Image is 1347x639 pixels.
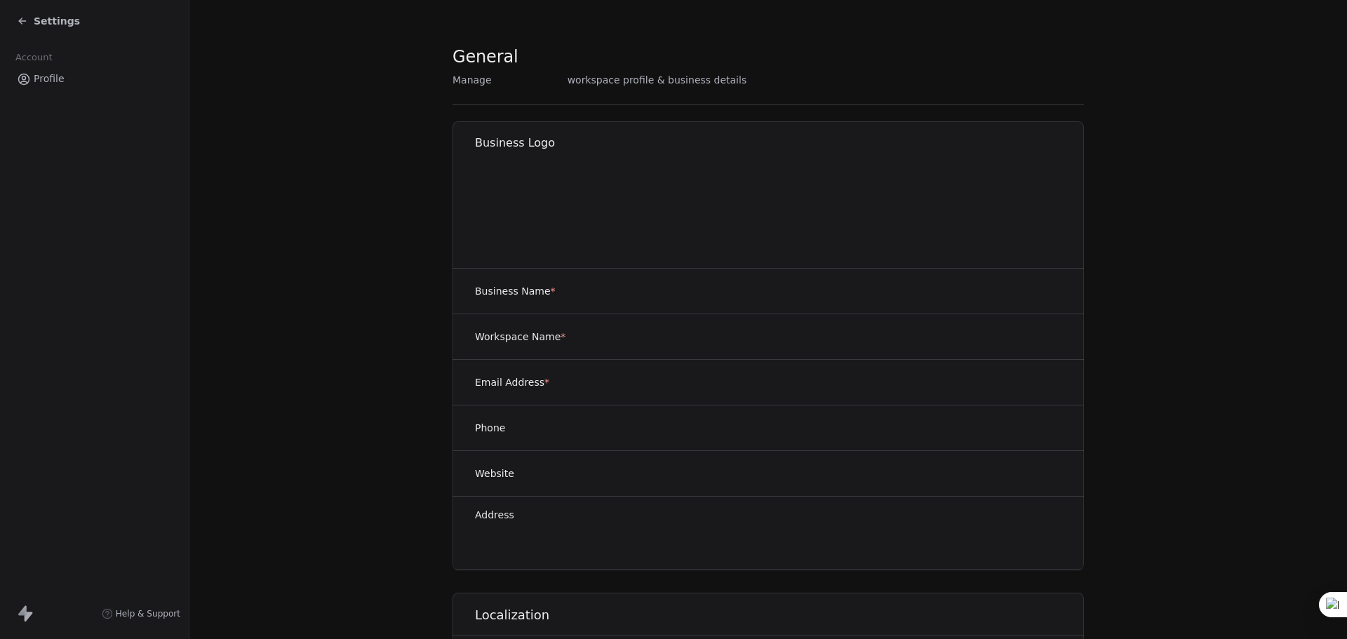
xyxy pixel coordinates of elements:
[475,508,514,522] label: Address
[34,14,80,28] span: Settings
[17,14,80,28] a: Settings
[34,72,65,86] span: Profile
[475,135,1085,151] h1: Business Logo
[475,421,505,435] label: Phone
[475,607,1085,624] h1: Localization
[568,73,747,87] span: workspace profile & business details
[9,47,58,68] span: Account
[475,284,556,298] label: Business Name
[475,375,549,389] label: Email Address
[116,608,180,619] span: Help & Support
[475,330,565,344] label: Workspace Name
[453,73,492,87] span: Manage
[475,466,514,480] label: Website
[102,608,180,619] a: Help & Support
[453,46,518,67] span: General
[11,67,177,90] a: Profile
